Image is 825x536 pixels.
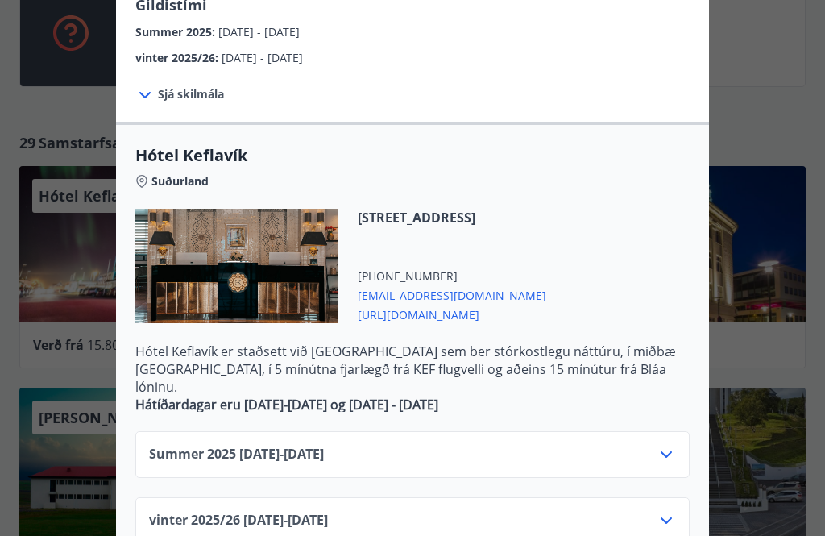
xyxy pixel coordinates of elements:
[222,50,303,65] span: [DATE] - [DATE]
[158,86,224,102] span: Sjá skilmála
[358,209,546,226] span: [STREET_ADDRESS]
[218,24,300,39] span: [DATE] - [DATE]
[135,144,690,167] span: Hótel Keflavík
[135,50,222,65] span: vinter 2025/26 :
[135,24,218,39] span: Summer 2025 :
[358,285,546,304] span: [EMAIL_ADDRESS][DOMAIN_NAME]
[151,173,209,189] span: Suðurland
[358,268,546,285] span: [PHONE_NUMBER]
